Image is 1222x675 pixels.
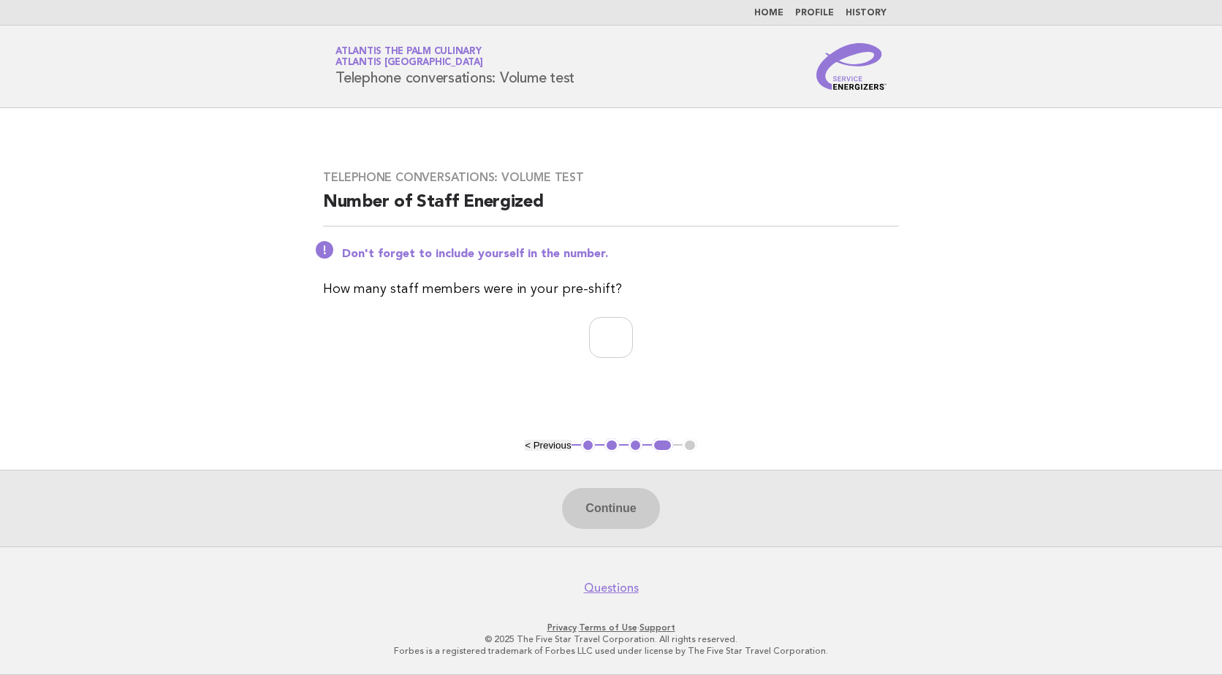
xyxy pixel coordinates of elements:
button: 1 [581,438,596,453]
img: Service Energizers [816,43,887,90]
h1: Telephone conversations: Volume test [335,47,574,85]
a: Questions [584,581,639,595]
a: Terms of Use [579,622,637,633]
a: Home [754,9,783,18]
h2: Number of Staff Energized [323,191,899,226]
p: Forbes is a registered trademark of Forbes LLC used under license by The Five Star Travel Corpora... [164,645,1058,657]
a: Privacy [547,622,577,633]
button: 2 [604,438,619,453]
button: < Previous [525,440,571,451]
h3: Telephone conversations: Volume test [323,170,899,185]
p: How many staff members were in your pre-shift? [323,279,899,300]
p: © 2025 The Five Star Travel Corporation. All rights reserved. [164,633,1058,645]
p: Don't forget to include yourself in the number. [342,247,899,262]
span: Atlantis [GEOGRAPHIC_DATA] [335,58,483,68]
a: Support [640,622,675,633]
a: History [846,9,887,18]
button: 3 [629,438,643,453]
p: · · [164,622,1058,633]
button: 4 [652,438,673,453]
a: Profile [795,9,834,18]
a: Atlantis The Palm CulinaryAtlantis [GEOGRAPHIC_DATA] [335,47,483,67]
